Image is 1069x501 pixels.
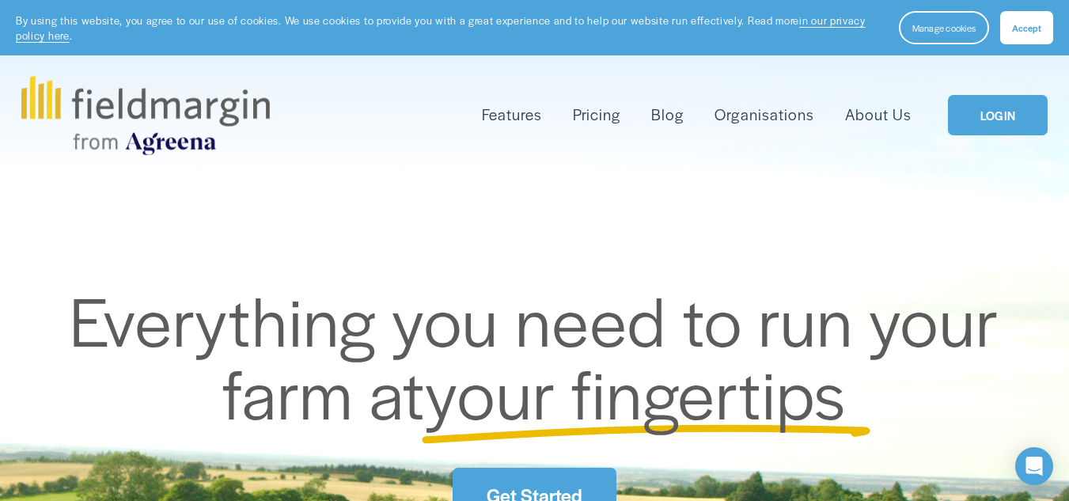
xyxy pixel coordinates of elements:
span: your fingertips [425,344,847,439]
p: By using this website, you agree to our use of cookies. We use cookies to provide you with a grea... [16,13,883,44]
img: fieldmargin.com [21,76,270,155]
span: Everything you need to run your farm at [70,271,1015,439]
a: in our privacy policy here [16,13,866,43]
a: Blog [651,102,684,127]
button: Manage cookies [899,11,989,44]
span: Accept [1012,21,1041,34]
a: About Us [845,102,912,127]
a: Pricing [573,102,620,127]
a: folder dropdown [482,102,542,127]
button: Accept [1000,11,1053,44]
span: Features [482,104,542,126]
a: LOGIN [948,95,1048,135]
span: Manage cookies [912,21,976,34]
a: Organisations [715,102,813,127]
div: Open Intercom Messenger [1015,447,1053,485]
